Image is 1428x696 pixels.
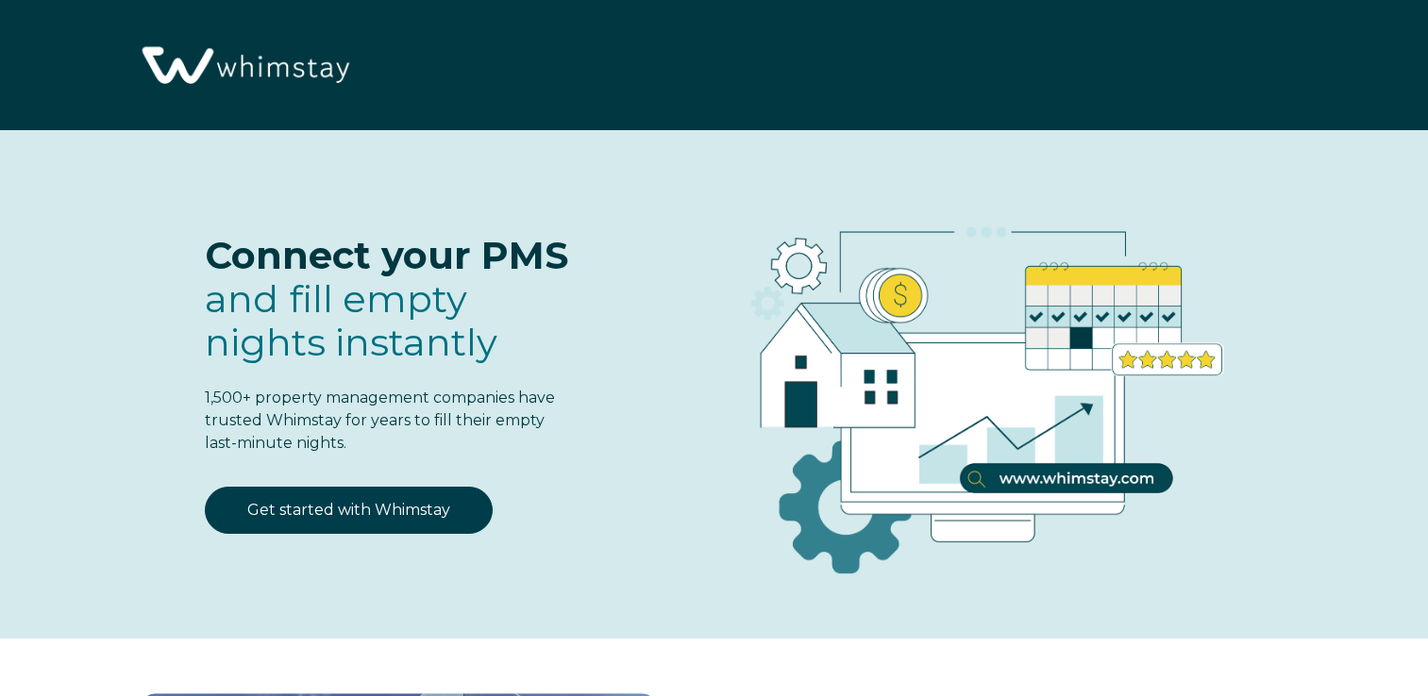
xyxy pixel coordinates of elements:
img: RBO Ilustrations-03 [644,168,1308,604]
span: fill empty nights instantly [205,275,497,365]
span: Connect your PMS [205,232,568,278]
span: and [205,275,497,365]
img: Whimstay Logo-02 1 [132,9,356,124]
span: 1,500+ property management companies have trusted Whimstay for years to fill their empty last-min... [205,389,555,452]
a: Get started with Whimstay [205,487,493,534]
